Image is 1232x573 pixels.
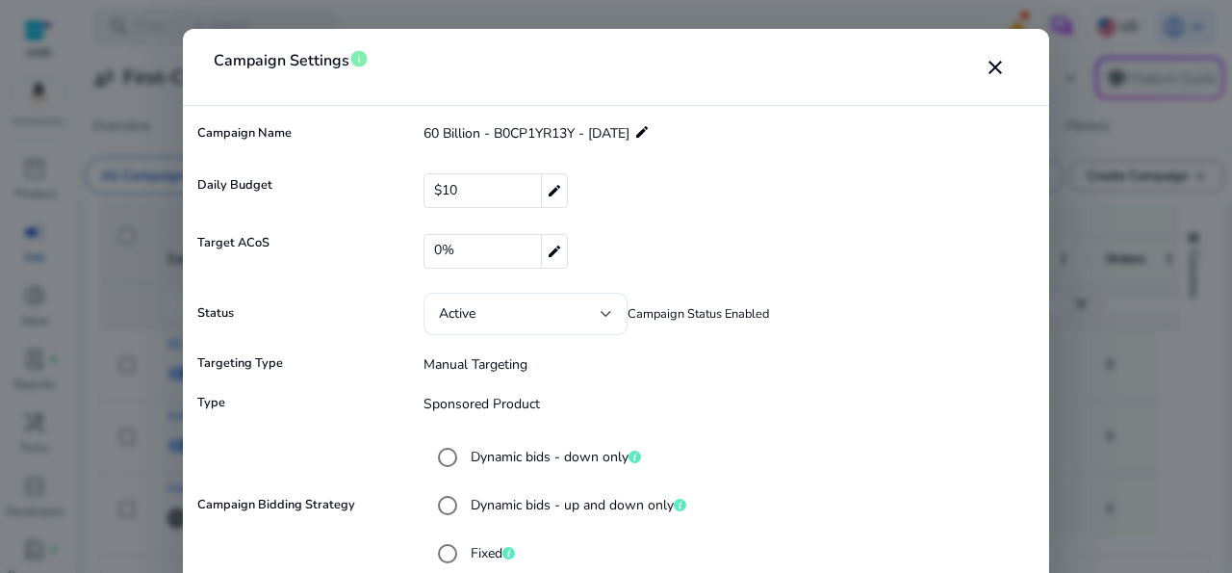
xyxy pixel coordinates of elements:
[192,304,404,323] mat-label: Status
[192,354,404,373] mat-label: Targeting Type
[192,124,404,143] mat-label: Campaign Name
[192,394,404,412] mat-label: Type
[541,235,567,268] mat-icon: edit
[434,176,457,206] span: $10
[192,234,404,252] mat-label: Target ACoS
[541,174,567,207] mat-icon: edit
[349,49,369,68] span: info
[404,394,1039,414] p: Sponsored Product
[434,236,454,266] span: 0%
[467,543,515,563] label: Fixed
[192,176,404,195] mat-label: Daily Budget
[439,304,475,323] span: Active
[467,447,641,467] label: Dynamic bids - down only
[467,495,686,515] label: Dynamic bids - up and down only
[192,496,404,514] mat-label: Campaign Bidding Strategy
[972,44,1018,91] button: close dialog
[423,124,629,143] span: 60 Billion - B0CP1YR13Y - [DATE]
[984,56,1007,79] mat-icon: close
[214,44,349,78] span: Campaign Settings
[634,120,650,143] mat-icon: edit
[404,354,1039,375] p: Manual Targeting
[404,293,1039,335] div: Campaign Status Enabled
